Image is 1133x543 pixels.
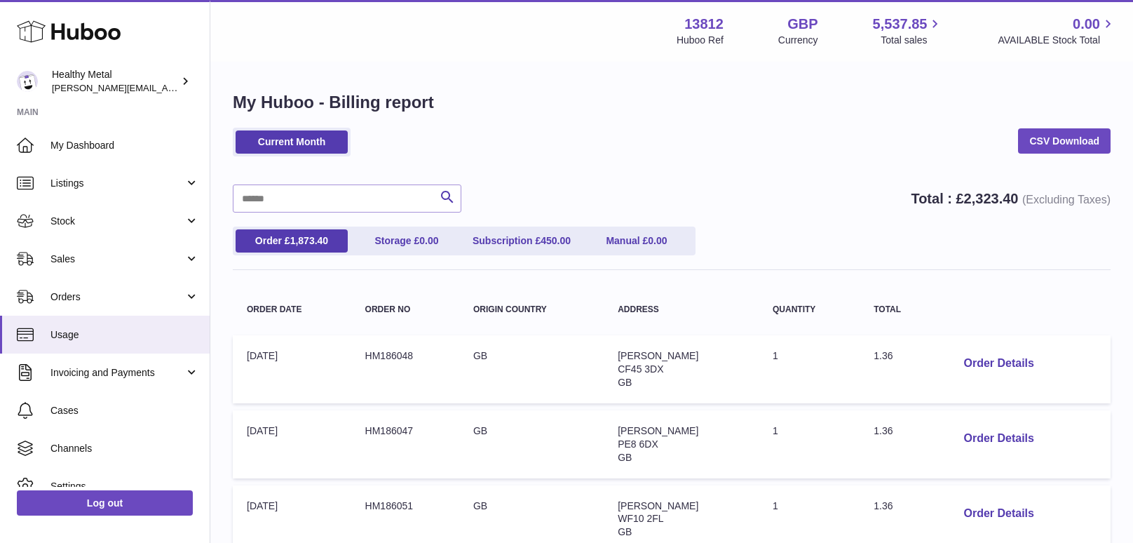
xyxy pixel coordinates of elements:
[17,71,38,92] img: jose@healthy-metal.com
[618,500,698,511] span: [PERSON_NAME]
[236,130,348,154] a: Current Month
[52,68,178,95] div: Healthy Metal
[964,191,1019,206] span: 2,323.40
[351,229,463,253] a: Storage £0.00
[618,513,663,524] span: WF10 2FL
[998,15,1116,47] a: 0.00 AVAILABLE Stock Total
[778,34,818,47] div: Currency
[759,410,860,478] td: 1
[911,191,1111,206] strong: Total : £
[648,235,667,246] span: 0.00
[1018,128,1111,154] a: CSV Download
[873,15,944,47] a: 5,537.85 Total sales
[1073,15,1100,34] span: 0.00
[787,15,817,34] strong: GBP
[50,404,199,417] span: Cases
[684,15,724,34] strong: 13812
[233,335,351,403] td: [DATE]
[466,229,578,253] a: Subscription £450.00
[351,291,459,328] th: Order no
[236,229,348,253] a: Order £1,873.40
[50,366,184,380] span: Invoicing and Payments
[52,82,281,93] span: [PERSON_NAME][EMAIL_ADDRESS][DOMAIN_NAME]
[351,410,459,478] td: HM186047
[881,34,943,47] span: Total sales
[50,139,199,152] span: My Dashboard
[50,215,184,228] span: Stock
[874,425,893,436] span: 1.36
[759,291,860,328] th: Quantity
[952,424,1045,453] button: Order Details
[50,442,199,455] span: Channels
[290,235,329,246] span: 1,873.40
[874,500,893,511] span: 1.36
[233,410,351,478] td: [DATE]
[618,363,663,375] span: CF45 3DX
[998,34,1116,47] span: AVAILABLE Stock Total
[873,15,928,34] span: 5,537.85
[618,425,698,436] span: [PERSON_NAME]
[952,349,1045,378] button: Order Details
[419,235,438,246] span: 0.00
[17,490,193,516] a: Log out
[618,526,632,537] span: GB
[618,350,698,361] span: [PERSON_NAME]
[459,335,604,403] td: GB
[874,350,893,361] span: 1.36
[50,480,199,493] span: Settings
[459,291,604,328] th: Origin Country
[677,34,724,47] div: Huboo Ref
[618,452,632,463] span: GB
[50,253,184,266] span: Sales
[759,335,860,403] td: 1
[1022,194,1111,206] span: (Excluding Taxes)
[351,335,459,403] td: HM186048
[50,290,184,304] span: Orders
[604,291,759,328] th: Address
[541,235,571,246] span: 450.00
[50,177,184,190] span: Listings
[233,91,1111,114] h1: My Huboo - Billing report
[50,328,199,342] span: Usage
[233,291,351,328] th: Order Date
[618,438,658,450] span: PE8 6DX
[952,500,1045,528] button: Order Details
[459,410,604,478] td: GB
[618,377,632,388] span: GB
[860,291,938,328] th: Total
[581,229,693,253] a: Manual £0.00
